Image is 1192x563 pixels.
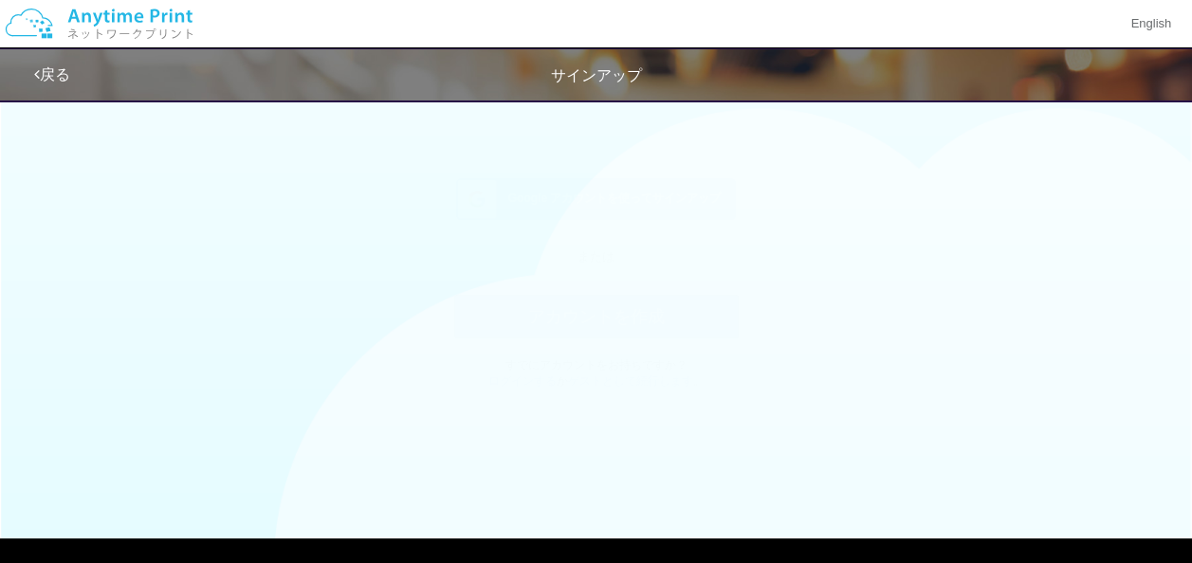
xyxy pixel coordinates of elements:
[568,393,693,407] a: ゲストとして続行します
[488,393,557,407] a: ログインする
[454,267,739,285] div: または
[454,314,739,357] button: アカウントを作成
[488,376,705,409] p: すでにアカウントをお持ちですか？
[501,209,722,226] span: Google アカウントを使ってサインアップ
[551,67,642,83] span: サインアップ
[34,66,70,82] a: 戻る
[488,393,705,407] span: か 。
